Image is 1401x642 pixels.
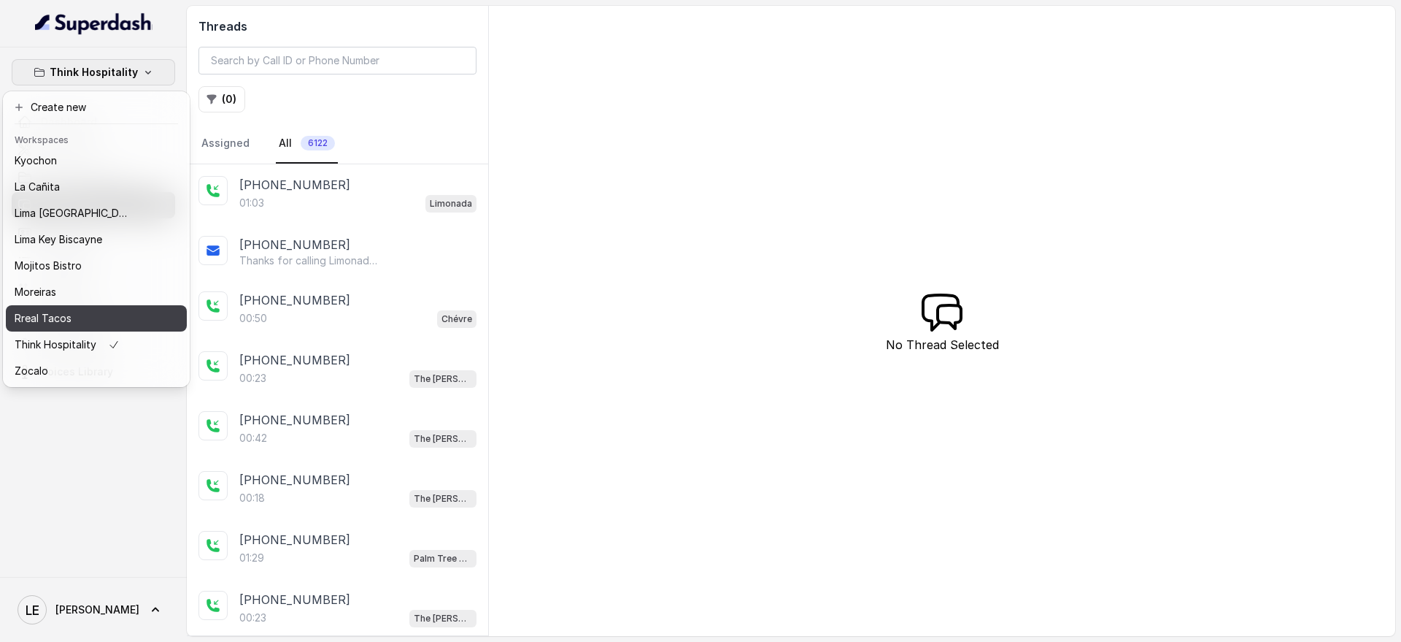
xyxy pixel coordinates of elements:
[15,310,72,327] p: Rreal Tacos
[15,257,82,275] p: Mojitos Bistro
[15,152,57,169] p: Kyochon
[15,362,48,380] p: Zocalo
[15,205,131,222] p: Lima [GEOGRAPHIC_DATA]
[15,283,56,301] p: Moreiras
[50,64,138,81] p: Think Hospitality
[15,178,60,196] p: La Cañita
[6,94,187,121] button: Create new
[15,231,102,248] p: Lima Key Biscayne
[3,91,190,387] div: Think Hospitality
[12,59,175,85] button: Think Hospitality
[15,336,96,354] p: Think Hospitality
[6,127,187,150] header: Workspaces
